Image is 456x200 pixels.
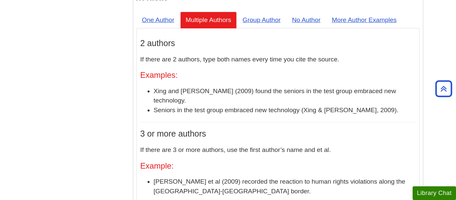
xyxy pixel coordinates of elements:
li: Xing and [PERSON_NAME] (2009) found the seniors in the test group embraced new technology. [154,86,416,106]
li: [PERSON_NAME] et al (2009) recorded the reaction to human rights violations along the [GEOGRAPHIC... [154,177,416,196]
a: More Author Examples [326,12,402,28]
p: If there are 2 authors, type both names every time you cite the source. [140,55,416,64]
h3: 2 authors [140,38,416,48]
a: No Author [287,12,326,28]
a: Group Author [237,12,286,28]
li: Seniors in the test group embraced new technology (Xing & [PERSON_NAME], 2009). [154,106,416,115]
a: Multiple Authors [180,12,237,28]
a: One Author [137,12,180,28]
h4: Example: [140,162,416,170]
p: If there are 3 or more authors, use the first author’s name and et al. [140,145,416,155]
a: Back to Top [433,84,454,93]
button: Library Chat [413,186,456,200]
h3: 3 or more authors [140,129,416,139]
h4: Examples: [140,71,416,79]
